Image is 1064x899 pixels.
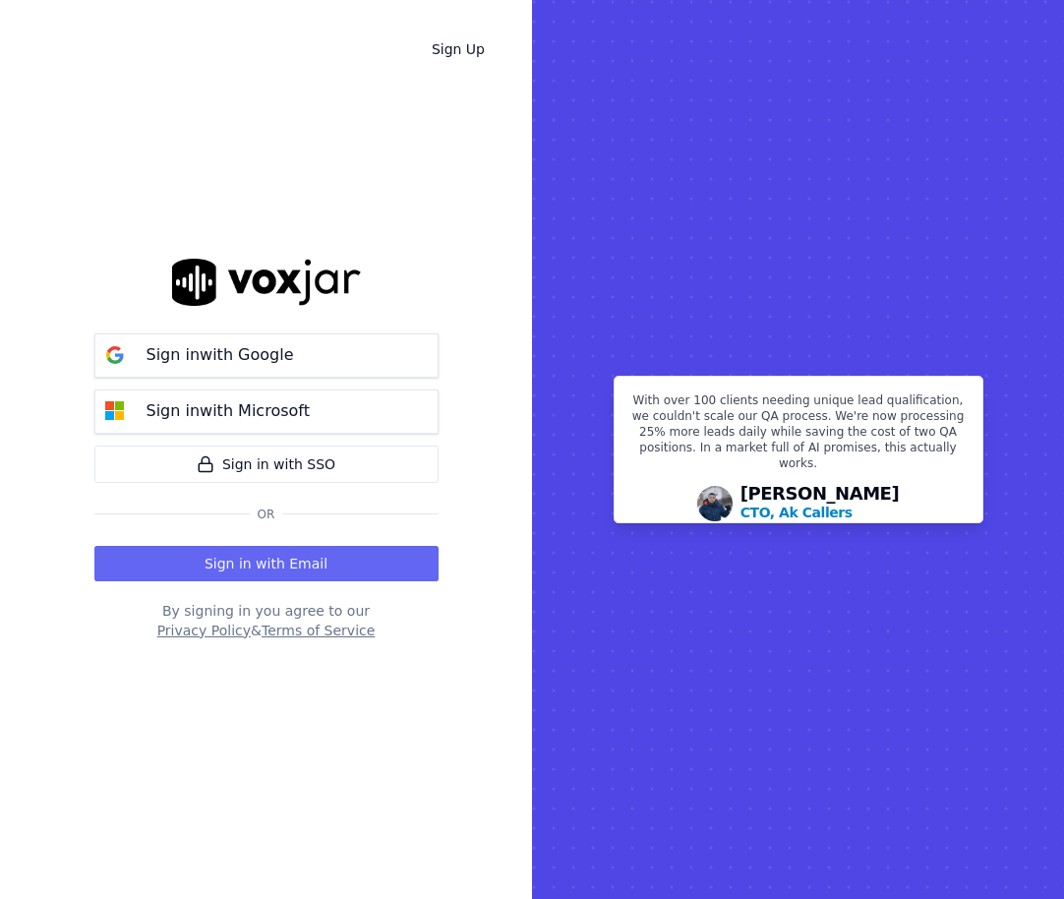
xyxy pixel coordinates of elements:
span: Or [250,507,283,522]
button: Sign in with Email [94,546,439,581]
a: Sign in with SSO [94,446,439,483]
img: microsoft Sign in button [95,391,135,431]
img: logo [172,259,361,305]
p: With over 100 clients needing unique lead qualification, we couldn't scale our QA process. We're ... [626,392,971,479]
p: Sign in with Google [147,343,294,367]
img: google Sign in button [95,335,135,375]
a: Sign Up [416,31,501,67]
button: Sign inwith Google [94,333,439,378]
div: By signing in you agree to our & [94,601,439,640]
button: Privacy Policy [157,621,251,640]
button: Sign inwith Microsoft [94,390,439,434]
p: Sign in with Microsoft [147,399,310,423]
div: [PERSON_NAME] [740,485,900,522]
p: CTO, Ak Callers [740,503,853,522]
button: Terms of Service [262,621,375,640]
img: Avatar [697,486,733,521]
